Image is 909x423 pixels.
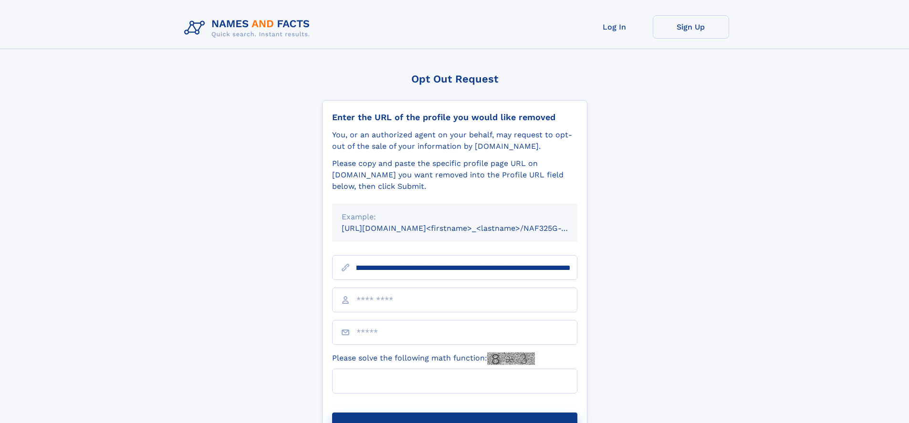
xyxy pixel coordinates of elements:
[576,15,653,39] a: Log In
[332,352,535,365] label: Please solve the following math function:
[332,129,577,152] div: You, or an authorized agent on your behalf, may request to opt-out of the sale of your informatio...
[342,211,568,223] div: Example:
[180,15,318,41] img: Logo Names and Facts
[322,73,587,85] div: Opt Out Request
[342,224,596,233] small: [URL][DOMAIN_NAME]<firstname>_<lastname>/NAF325G-xxxxxxxx
[653,15,729,39] a: Sign Up
[332,112,577,123] div: Enter the URL of the profile you would like removed
[332,158,577,192] div: Please copy and paste the specific profile page URL on [DOMAIN_NAME] you want removed into the Pr...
